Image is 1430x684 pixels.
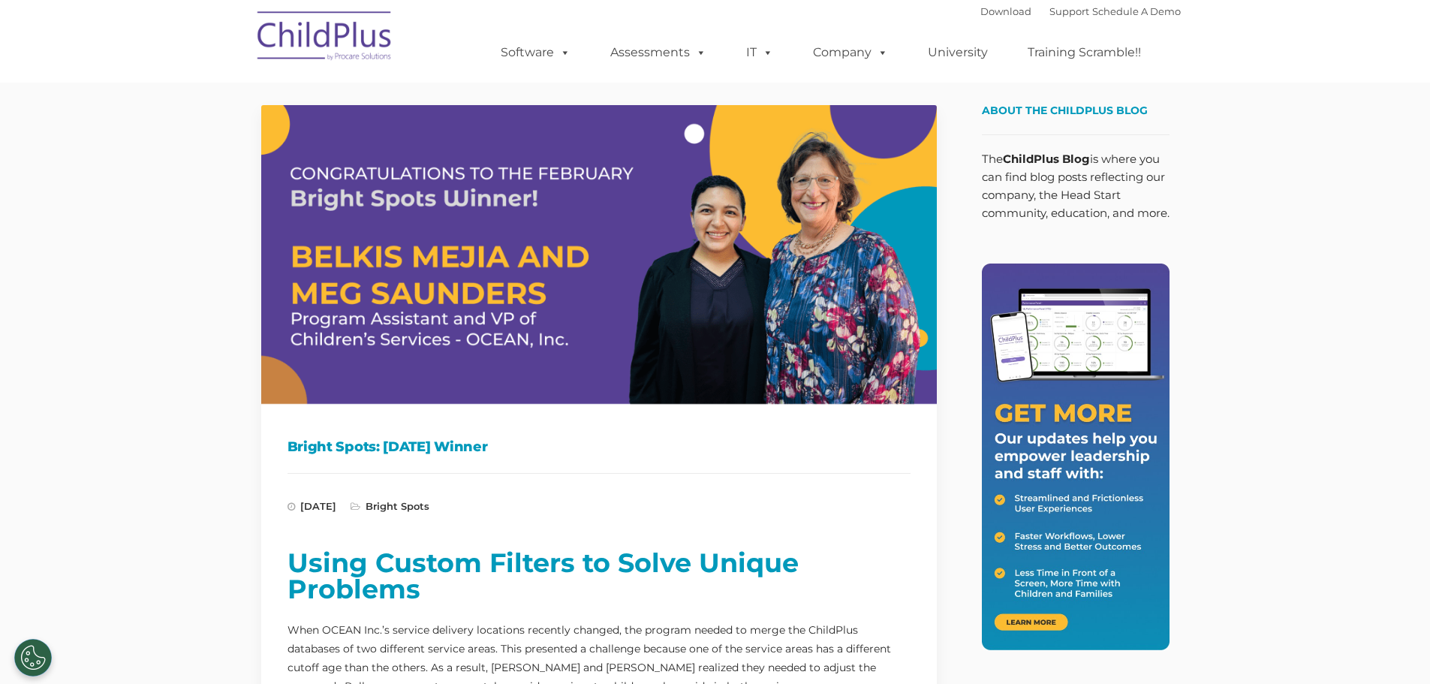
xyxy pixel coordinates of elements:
[1003,152,1090,166] strong: ChildPlus Blog
[1049,5,1089,17] a: Support
[595,38,721,68] a: Assessments
[250,1,400,76] img: ChildPlus by Procare Solutions
[288,500,336,512] span: [DATE]
[288,547,799,605] strong: Using Custom Filters to Solve Unique Problems
[366,500,429,512] a: Bright Spots
[798,38,903,68] a: Company
[980,5,1181,17] font: |
[982,264,1170,650] img: Get More - Our updates help you empower leadership and staff.
[486,38,586,68] a: Software
[913,38,1003,68] a: University
[288,435,911,458] h1: Bright Spots: [DATE] Winner
[1092,5,1181,17] a: Schedule A Demo
[982,150,1170,222] p: The is where you can find blog posts reflecting our company, the Head Start community, education,...
[1013,38,1156,68] a: Training Scramble!!
[980,5,1031,17] a: Download
[14,639,52,676] button: Cookies Settings
[982,104,1148,117] span: About the ChildPlus Blog
[731,38,788,68] a: IT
